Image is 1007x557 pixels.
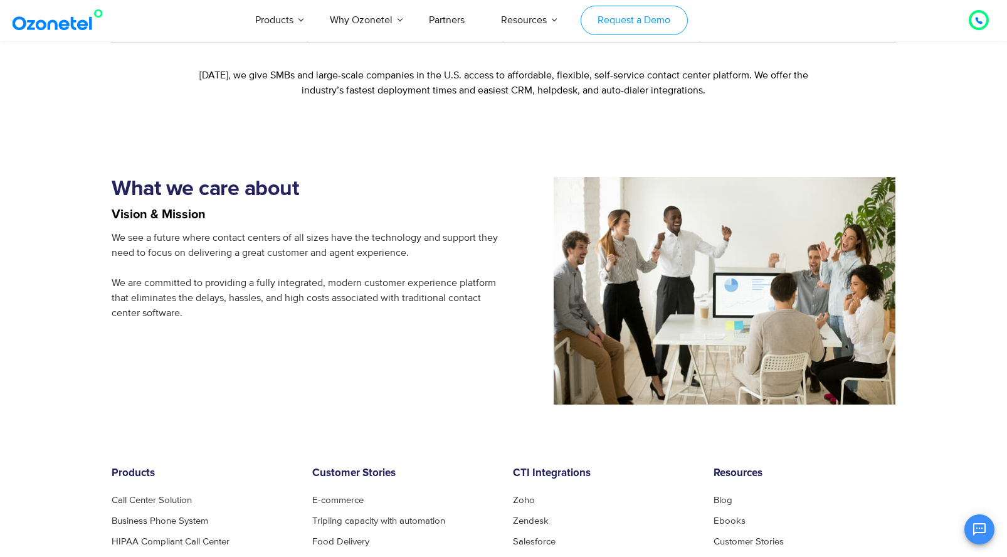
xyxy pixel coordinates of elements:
a: Food Delivery [312,537,369,546]
a: Tripling capacity with automation [312,516,445,526]
a: Call Center Solution [112,496,192,505]
a: Salesforce [513,537,556,546]
a: Customer Stories [714,537,784,546]
a: HIPAA Compliant Call Center [112,537,229,546]
h6: Customer Stories [312,467,494,480]
button: Open chat [964,514,994,544]
a: Business Phone System [112,516,208,526]
a: Ebooks [714,516,746,526]
h6: Resources [714,467,895,480]
h6: Products [112,467,293,480]
a: Zendesk [513,516,549,526]
a: E-commerce [312,496,364,505]
a: Blog [714,496,732,505]
a: Zoho [513,496,535,505]
span: We see a future where contact centers of all sizes have the technology and support they need to f... [112,231,498,319]
h6: CTI Integrations [513,467,695,480]
p: [DATE], we give SMBs and large-scale companies in the U.S. access to affordable, flexible, self-s... [198,68,809,98]
h5: Vision & Mission [112,208,503,221]
h2: What we care about [112,177,503,202]
a: Request a Demo [581,6,688,35]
